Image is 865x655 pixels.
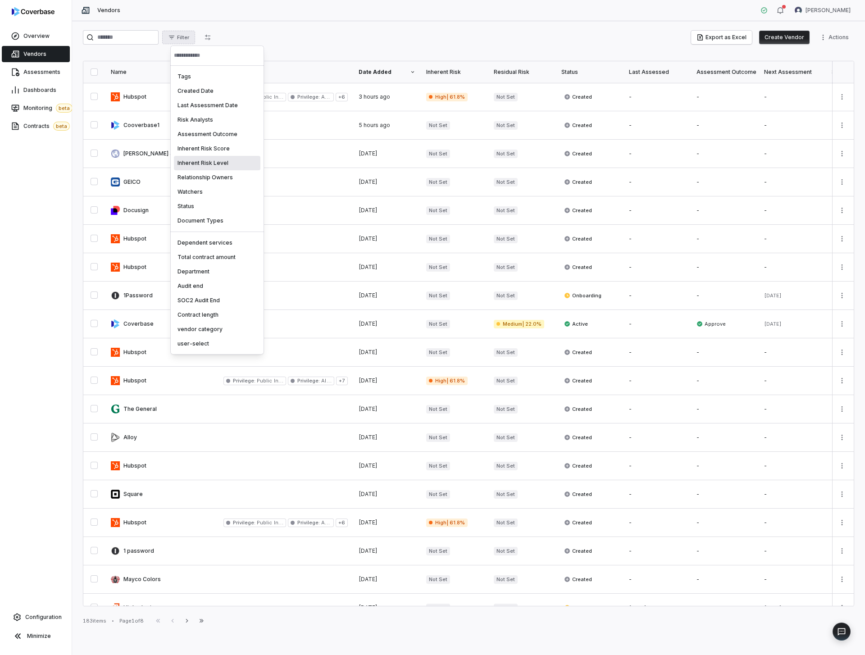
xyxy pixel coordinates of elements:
div: Document Types [174,214,260,228]
div: Contract length [174,308,260,322]
div: user-select [174,337,260,351]
div: Suggestions [170,66,264,355]
div: Created Date [174,84,260,98]
div: Total contract amount [174,250,260,264]
div: Inherent Risk Level [174,156,260,170]
div: Relationship Owners [174,170,260,185]
div: Department [174,264,260,279]
div: SOC2 Audit End [174,293,260,308]
div: Inherent Risk Score [174,141,260,156]
div: Assessment Outcome [174,127,260,141]
div: Last Assessment Date [174,98,260,113]
div: Status [174,199,260,214]
div: vendor category [174,322,260,337]
div: Watchers [174,185,260,199]
div: Tags [174,69,260,84]
div: Audit end [174,279,260,293]
div: Dependent services [174,236,260,250]
div: Risk Analysts [174,113,260,127]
